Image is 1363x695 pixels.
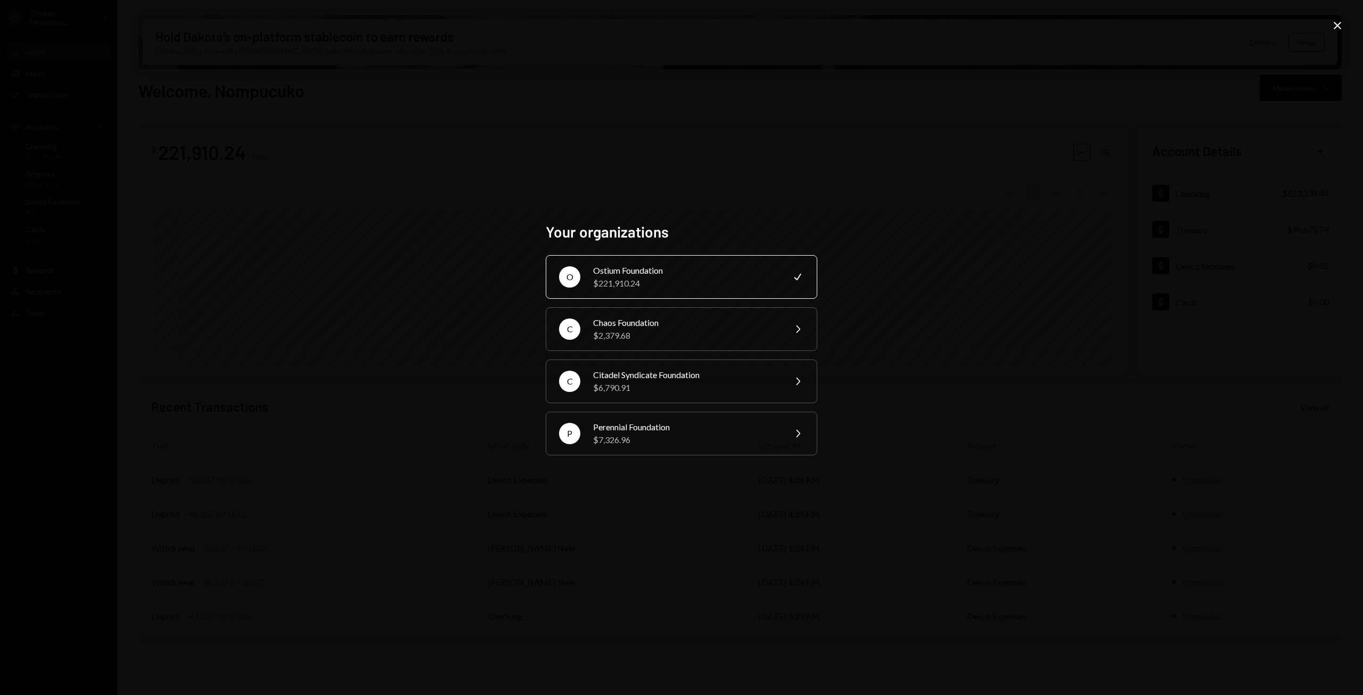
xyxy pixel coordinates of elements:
[559,318,580,340] div: C
[593,277,778,290] div: $221,910.24
[559,371,580,392] div: C
[593,316,778,329] div: Chaos Foundation
[593,434,778,446] div: $7,326.96
[546,222,817,242] h2: Your organizations
[546,359,817,403] button: CCitadel Syndicate Foundation$6,790.91
[546,307,817,351] button: CChaos Foundation$2,379.68
[546,412,817,455] button: PPerennial Foundation$7,326.96
[593,264,778,277] div: Ostium Foundation
[559,423,580,444] div: P
[559,266,580,288] div: O
[593,369,778,381] div: Citadel Syndicate Foundation
[593,329,778,342] div: $2,379.68
[593,381,778,394] div: $6,790.91
[593,421,778,434] div: Perennial Foundation
[546,255,817,299] button: OOstium Foundation$221,910.24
